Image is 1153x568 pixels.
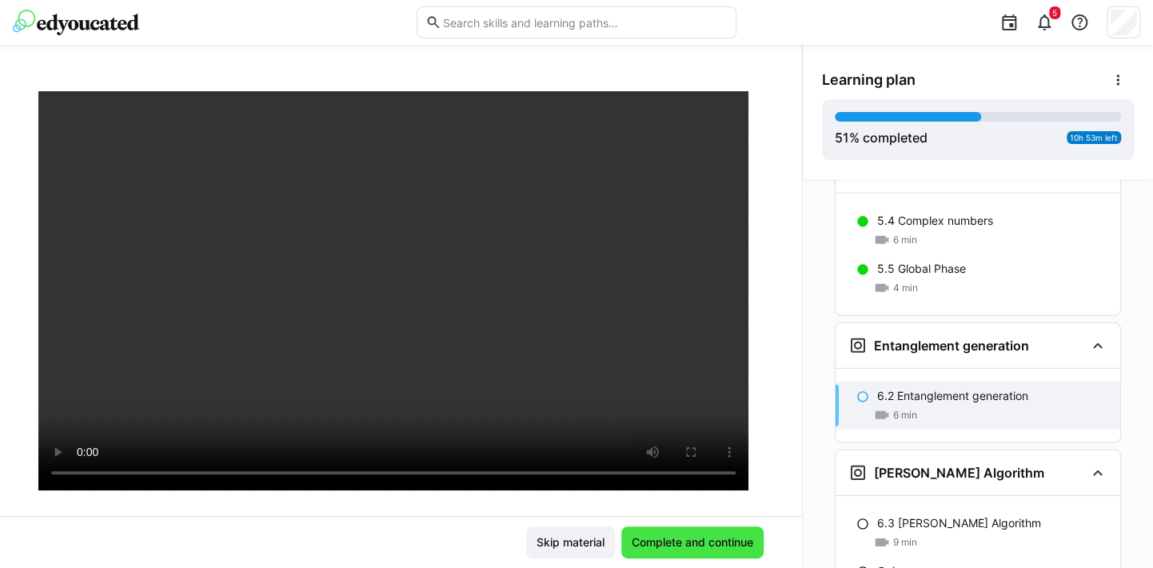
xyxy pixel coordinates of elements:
span: 10h 53m left [1070,133,1118,142]
span: Complete and continue [629,534,756,550]
button: Complete and continue [621,526,764,558]
p: 5.4 Complex numbers [877,213,993,229]
span: 9 min [893,536,917,549]
p: 5.5 Global Phase [877,261,966,277]
span: 4 min [893,282,918,294]
p: 6.3 [PERSON_NAME] Algorithm [877,515,1041,531]
span: 6 min [893,409,917,422]
input: Search skills and learning paths… [441,15,728,30]
span: Skip material [534,534,607,550]
h3: [PERSON_NAME] Algorithm [874,465,1044,481]
span: 51 [835,130,849,146]
div: % completed [835,128,928,147]
h3: Entanglement generation [874,338,1029,354]
p: 6.2 Entanglement generation [877,388,1028,404]
span: 6 min [893,234,917,246]
button: Skip material [526,526,615,558]
span: 5 [1052,8,1057,18]
span: Learning plan [822,71,916,89]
